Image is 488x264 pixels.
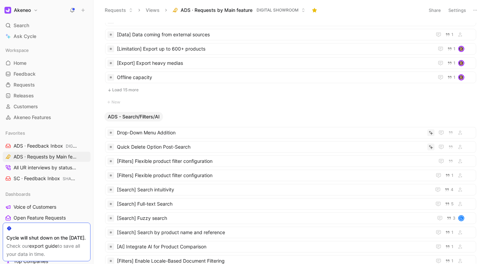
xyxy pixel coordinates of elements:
a: Quick Delete Option Post-Search [105,141,476,153]
a: Offline capacity1avatar [105,72,476,83]
div: L [459,216,464,221]
span: Voice of Customers [14,204,56,210]
button: 5 [444,200,455,208]
span: Home [14,60,26,67]
button: Share [426,5,444,15]
span: Favorites [5,130,25,136]
span: Requests [14,81,35,88]
img: Akeneo [4,7,11,14]
span: Releases [14,92,34,99]
img: avatar [459,61,464,65]
span: Customers [14,103,38,110]
a: Home [3,58,90,68]
span: [Search] Full-text Search [117,200,429,208]
span: Feedback [14,71,36,77]
a: Open Feature Requests [3,213,90,223]
button: ADS - Search/Filters/AI [104,112,163,121]
button: Requests [102,5,136,15]
a: [Search] Fuzzy search3L [105,212,476,224]
a: Customers [3,101,90,112]
div: Check our to save all your data in time. [6,242,87,258]
button: Load 15 more [105,86,476,94]
div: Favorites [3,128,90,138]
button: Settings [445,5,469,15]
a: [Search] Search by product name and reference1 [105,227,476,238]
a: Drop-Down Menu Addition [105,127,476,138]
span: 1 [451,245,453,249]
a: [Data] Data coming from external sources1 [105,29,476,40]
span: [Filters] Flexible product filter configuration [117,157,432,165]
span: 1 [453,61,455,65]
span: 5 [451,202,453,206]
span: Drop-Down Menu Addition [117,129,425,137]
h1: Akeneo [14,7,31,13]
img: avatar [459,46,464,51]
span: [Search] Fuzzy search [117,214,430,222]
span: 1 [451,259,453,263]
span: ADS - Search/Filters/AI [108,113,160,120]
button: 1 [444,243,455,250]
button: Views [143,5,163,15]
a: Akeneo Features [3,112,90,122]
span: Offline capacity [117,73,431,81]
span: 1 [451,230,453,234]
span: 1 [453,75,455,79]
button: ADS · Requests by Main featureDIGITAL SHOWROOM [169,5,308,15]
span: DIGITAL SHOWROOM [257,7,299,14]
span: [Data] Data coming from external sources [117,31,429,39]
a: Voice of Customers [3,202,90,212]
span: 1 [453,47,455,51]
a: Requests [3,80,90,90]
span: Workspace [5,47,29,54]
span: 4 [451,188,453,192]
span: ADS · Feedback Inbox [14,143,78,150]
button: 1 [444,172,455,179]
a: ADS · Requests by Main feature [3,152,90,162]
a: Ask Cycle [3,31,90,41]
span: Quick Delete Option Post-Search [117,143,425,151]
span: Dashboards [5,191,30,197]
span: [Search] Search intuitivity [117,186,428,194]
span: [Search] Search by product name and reference [117,228,429,237]
span: SC · Feedback Inbox [14,175,77,182]
button: 1 [444,229,455,236]
a: SC · Feedback InboxSHARED CATALOGS [3,173,90,184]
a: [Export] Export heavy medias1avatar [105,57,476,69]
a: [Filters] Flexible product filter configuration [105,155,476,167]
div: Dashboards [3,189,90,199]
button: 1 [446,59,457,67]
button: 1 [446,45,457,53]
span: ADS · Requests by Main feature [14,153,79,161]
button: AkeneoAkeneo [3,5,40,15]
span: [Export] Export heavy medias [117,59,431,67]
a: [Filters] Flexible product filter configuration1 [105,170,476,181]
span: Ask Cycle [14,32,36,40]
a: [Limitation] Export up to 600+ products1avatar [105,43,476,55]
span: 1 [451,173,453,177]
a: Releases [3,91,90,101]
button: New [104,98,477,106]
span: Open Feature Requests [14,214,66,221]
button: 3 [445,214,457,222]
div: Search [3,20,90,31]
img: avatar [459,75,464,80]
span: [Limitation] Export up to 600+ products [117,45,431,53]
a: [Search] Search intuitivity4 [105,184,476,195]
span: SHARED CATALOGS [63,176,102,181]
a: export guide [29,243,58,249]
div: Cycle will shut down on the [DATE]. [6,234,87,242]
span: ADS · Requests by Main feature [181,7,252,14]
button: 1 [444,31,455,38]
a: [Search] Full-text Search5 [105,198,476,210]
span: [Filters] Flexible product filter configuration [117,171,429,180]
span: DIGITAL SHOWROOM [66,144,107,149]
a: Feedback [3,69,90,79]
button: 1 [446,74,457,81]
span: 1 [451,33,453,37]
span: All UR interviews by status [14,164,78,171]
button: 4 [443,186,455,193]
a: ADS · Feedback InboxDIGITAL SHOWROOM [3,141,90,151]
span: Akeneo Features [14,114,51,121]
a: All UR interviews by statusAll Product Areas [3,163,90,173]
span: Search [14,21,29,30]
